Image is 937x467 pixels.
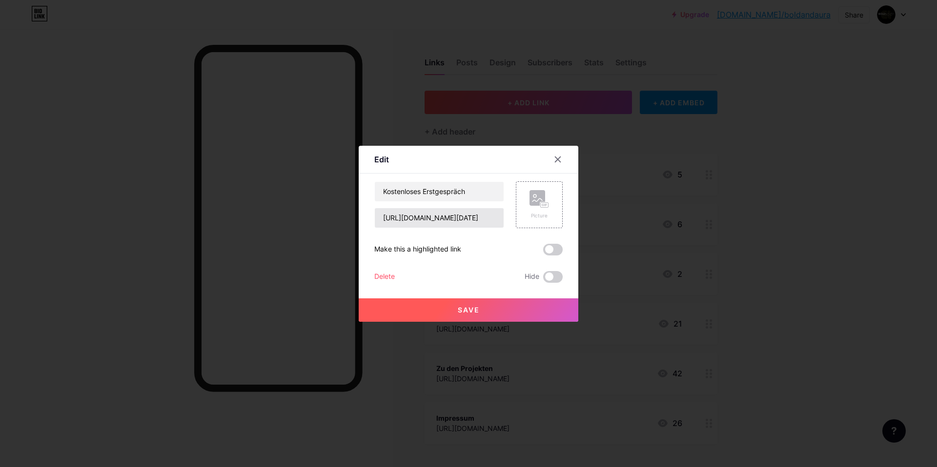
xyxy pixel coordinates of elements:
button: Save [359,298,578,322]
div: Edit [374,154,389,165]
div: Picture [530,212,549,219]
span: Hide [525,271,539,283]
span: Save [458,306,480,314]
input: URL [375,208,504,228]
div: Make this a highlighted link [374,244,461,255]
div: Delete [374,271,395,283]
input: Title [375,182,504,201]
